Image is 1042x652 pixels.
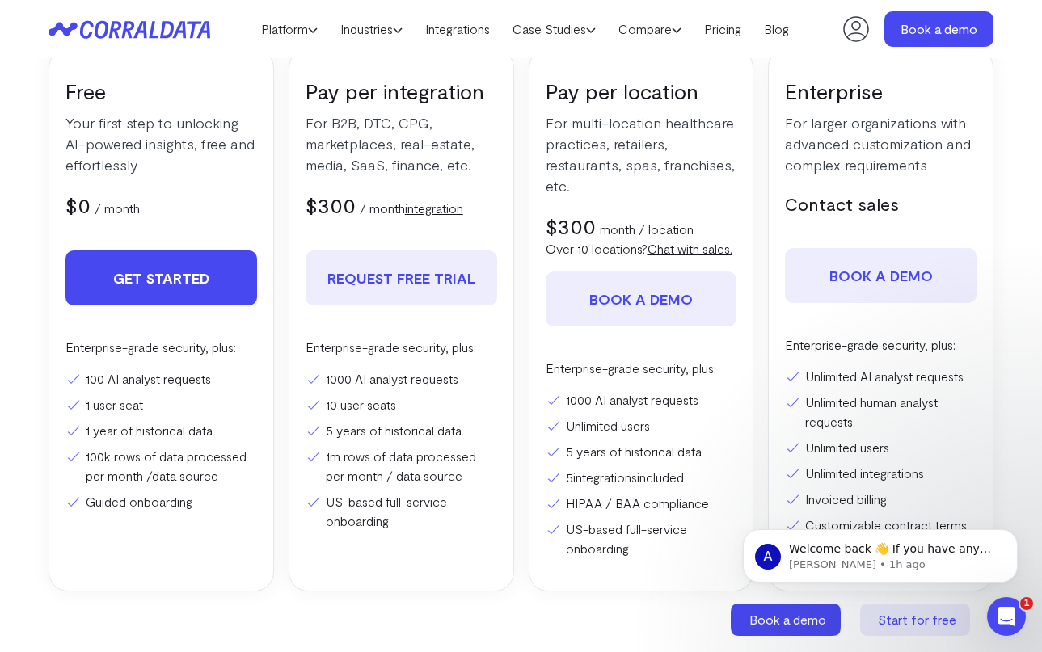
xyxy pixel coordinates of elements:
[546,271,737,326] a: Book a demo
[546,416,737,435] li: Unlimited users
[65,250,257,305] a: Get Started
[414,17,501,41] a: Integrations
[546,239,737,259] p: Over 10 locations?
[65,492,257,511] li: Guided onboarding
[306,250,497,305] a: REQUEST FREE TRIAL
[719,495,1042,608] iframe: Intercom notifications message
[306,369,497,389] li: 1000 AI analyst requests
[306,192,356,217] span: $300
[65,192,91,217] span: $0
[65,421,257,440] li: 1 year of historical data
[860,604,973,636] a: Start for free
[329,17,414,41] a: Industries
[306,395,497,414] li: 10 user seats
[785,490,977,509] li: Invoiced billing
[65,112,257,175] p: Your first step to unlocking AI-powered insights, free and effortlessly
[546,213,596,238] span: $300
[95,199,140,218] p: / month
[785,248,977,303] a: Book a demo
[250,17,329,41] a: Platform
[693,17,753,41] a: Pricing
[152,468,218,483] a: data source
[65,447,257,486] li: 100k rows of data processed per month /
[878,612,956,627] span: Start for free
[306,421,497,440] li: 5 years of historical data
[546,112,737,196] p: For multi-location healthcare practices, retailers, restaurants, spas, franchises, etc.
[501,17,607,41] a: Case Studies
[749,612,826,627] span: Book a demo
[306,447,497,486] li: 1m rows of data processed per month / data source
[306,78,497,104] h3: Pay per integration
[731,604,844,636] a: Book a demo
[573,469,637,485] a: integrations
[785,464,977,483] li: Unlimited integrations
[65,369,257,389] li: 100 AI analyst requests
[546,519,737,558] li: US-based full-service onboarding
[546,494,737,513] li: HIPAA / BAA compliance
[546,390,737,410] li: 1000 AI analyst requests
[546,442,737,461] li: 5 years of historical data
[785,438,977,457] li: Unlimited users
[607,17,693,41] a: Compare
[753,17,800,41] a: Blog
[785,78,977,104] h3: Enterprise
[65,395,257,414] li: 1 user seat
[306,492,497,531] li: US-based full-service onboarding
[65,78,257,104] h3: Free
[785,112,977,175] p: For larger organizations with advanced customization and complex requirements
[785,367,977,386] li: Unlimited AI analyst requests
[785,191,977,216] h5: Contact sales
[405,200,463,216] a: integration
[785,335,977,355] p: Enterprise-grade security, plus:
[785,393,977,431] li: Unlimited human analyst requests
[546,359,737,378] p: Enterprise-grade security, plus:
[360,199,463,218] p: / month
[306,338,497,357] p: Enterprise-grade security, plus:
[546,78,737,104] h3: Pay per location
[648,241,732,256] a: Chat with sales.
[306,112,497,175] p: For B2B, DTC, CPG, marketplaces, real-estate, media, SaaS, finance, etc.
[987,597,1026,636] iframe: Intercom live chat
[546,468,737,487] li: 5 included
[600,220,694,239] p: month / location
[1020,597,1033,610] span: 1
[65,338,257,357] p: Enterprise-grade security, plus:
[884,11,993,47] a: Book a demo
